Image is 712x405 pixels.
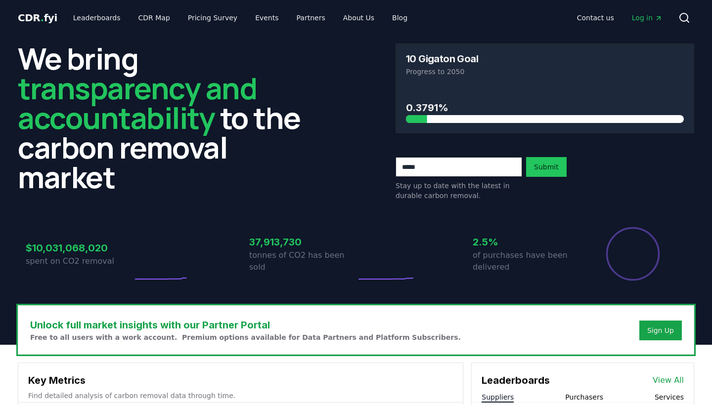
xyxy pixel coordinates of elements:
[18,11,57,25] a: CDR.fyi
[384,9,415,27] a: Blog
[605,226,661,282] div: Percentage of sales delivered
[26,241,133,255] h3: $10,031,068,020
[569,9,622,27] a: Contact us
[482,373,550,388] h3: Leaderboards
[131,9,178,27] a: CDR Map
[406,67,684,77] p: Progress to 2050
[335,9,382,27] a: About Us
[180,9,245,27] a: Pricing Survey
[18,43,316,192] h2: We bring to the carbon removal market
[653,374,684,386] a: View All
[247,9,286,27] a: Events
[289,9,333,27] a: Partners
[65,9,415,27] nav: Main
[406,54,478,64] h3: 10 Gigaton Goal
[624,9,670,27] a: Log in
[18,68,257,138] span: transparency and accountability
[406,100,684,115] h3: 0.3791%
[18,12,57,24] span: CDR fyi
[28,391,453,401] p: Find detailed analysis of carbon removal data through time.
[526,157,567,177] button: Submit
[639,321,682,340] button: Sign Up
[565,392,603,402] button: Purchasers
[647,325,674,335] a: Sign Up
[655,392,684,402] button: Services
[41,12,44,24] span: .
[396,181,522,201] p: Stay up to date with the latest in durable carbon removal.
[30,318,461,332] h3: Unlock full market insights with our Partner Portal
[26,255,133,267] p: spent on CO2 removal
[30,332,461,342] p: Free to all users with a work account. Premium options available for Data Partners and Platform S...
[473,235,579,249] h3: 2.5%
[249,249,356,273] p: tonnes of CO2 has been sold
[569,9,670,27] nav: Main
[249,235,356,249] h3: 37,913,730
[65,9,129,27] a: Leaderboards
[632,13,663,23] span: Log in
[473,249,579,273] p: of purchases have been delivered
[482,392,514,402] button: Suppliers
[28,373,453,388] h3: Key Metrics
